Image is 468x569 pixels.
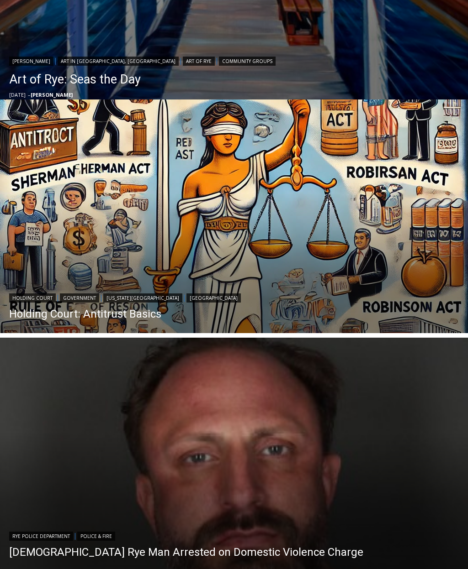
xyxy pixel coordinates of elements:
[239,91,424,111] span: Intern @ [DOMAIN_NAME]
[9,532,73,541] a: Rye Police Department
[9,292,241,303] div: | | |
[9,545,363,559] a: [DEMOGRAPHIC_DATA] Rye Man Arrested on Domestic Violence Charge
[220,89,443,114] a: Intern @ [DOMAIN_NAME]
[9,91,26,98] time: [DATE]
[9,57,53,66] a: [PERSON_NAME]
[219,57,276,66] a: Community Groups
[186,293,241,303] a: [GEOGRAPHIC_DATA]
[31,91,73,98] a: [PERSON_NAME]
[28,91,31,98] span: –
[103,293,182,303] a: [US_STATE][GEOGRAPHIC_DATA]
[58,57,179,66] a: Art in [GEOGRAPHIC_DATA], [GEOGRAPHIC_DATA]
[9,70,276,89] a: Art of Rye: Seas the Day
[9,55,276,66] div: | | |
[183,57,215,66] a: Art of Rye
[9,307,241,321] a: Holding Court: Antitrust Basics
[231,0,432,89] div: "[PERSON_NAME] and I covered the [DATE] Parade, which was a really eye opening experience as I ha...
[60,293,99,303] a: Government
[77,532,115,541] a: Police & Fire
[9,293,56,303] a: Holding Court
[9,530,363,541] div: |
